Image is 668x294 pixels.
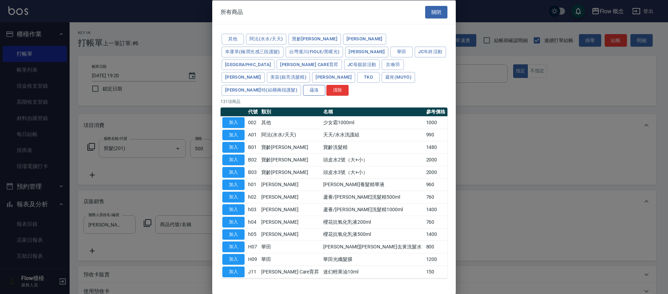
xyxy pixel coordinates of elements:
[222,117,245,128] button: 加入
[222,142,245,153] button: 加入
[222,154,245,165] button: 加入
[222,46,284,57] button: 幸運草(極潤光感三段護髮)
[222,85,301,96] button: [PERSON_NAME]特(結構兩段護髮)
[424,107,448,116] th: 參考價格
[246,216,260,228] td: h04
[246,228,260,241] td: h05
[222,254,245,265] button: 加入
[246,265,260,278] td: J11
[321,203,424,216] td: 蘆薈/[PERSON_NAME]洗髮精1000ml
[246,141,260,153] td: B01
[424,216,448,228] td: 760
[246,107,260,116] th: 代號
[424,240,448,253] td: 800
[326,85,349,96] button: 清除
[286,46,343,57] button: 台灣瀧川(Fiole/黑曜光)
[424,228,448,241] td: 1400
[345,46,388,57] button: [PERSON_NAME]
[312,72,355,83] button: [PERSON_NAME]
[246,240,260,253] td: H07
[222,34,244,45] button: 其他
[246,129,260,141] td: A01
[424,116,448,129] td: 1000
[357,72,380,83] button: TKO
[424,166,448,178] td: 2000
[321,129,424,141] td: 天天/水水洗護組
[222,266,245,277] button: 加入
[321,228,424,241] td: 櫻花抗氧化乳液500ml
[424,178,448,191] td: 960
[321,240,424,253] td: [PERSON_NAME][PERSON_NAME]去黃洗髮水
[260,191,321,203] td: [PERSON_NAME]
[222,72,265,83] button: [PERSON_NAME]
[424,153,448,166] td: 2000
[382,59,404,70] button: 京喚羽
[344,59,380,70] button: JC母親節活動
[321,216,424,228] td: 櫻花抗氧化乳液200ml
[321,191,424,203] td: 蘆薈/[PERSON_NAME]洗髮精500ml
[424,191,448,203] td: 760
[260,141,321,153] td: 寶齡[PERSON_NAME]
[260,265,321,278] td: [PERSON_NAME] Care育昇
[382,72,415,83] button: 葳肯(Muyo)
[246,34,286,45] button: 阿法(水水/天天)
[222,129,245,140] button: 加入
[260,228,321,241] td: [PERSON_NAME]
[222,192,245,202] button: 加入
[321,166,424,178] td: 頭皮水3號（大+小）
[415,46,446,57] button: JC年終活動
[246,203,260,216] td: h03
[260,253,321,265] td: 華田
[260,166,321,178] td: 寶齡[PERSON_NAME]
[321,253,424,265] td: 華田光纖髮膜
[288,34,341,45] button: 寶齡[PERSON_NAME]
[260,240,321,253] td: 華田
[267,72,310,83] button: 美宙(銀亮洗髮精)
[424,141,448,153] td: 1480
[390,46,413,57] button: 華田
[321,107,424,116] th: 名稱
[221,8,243,15] span: 所有商品
[321,153,424,166] td: 頭皮水2號（大+小）
[277,59,342,70] button: [PERSON_NAME] Care育昇
[246,191,260,203] td: h02
[260,203,321,216] td: [PERSON_NAME]
[222,59,275,70] button: [GEOGRAPHIC_DATA]
[321,141,424,153] td: 寶齡洗髮精
[321,265,424,278] td: 迷幻輕果油10ml
[260,178,321,191] td: [PERSON_NAME]
[246,153,260,166] td: B02
[222,204,245,215] button: 加入
[424,129,448,141] td: 990
[425,6,447,18] button: 關閉
[260,129,321,141] td: 阿法(水水/天天)
[424,203,448,216] td: 1400
[343,34,386,45] button: [PERSON_NAME]
[222,167,245,177] button: 加入
[222,216,245,227] button: 加入
[246,178,260,191] td: h01
[246,166,260,178] td: B03
[260,116,321,129] td: 其他
[221,98,447,104] p: 131 項商品
[303,85,325,96] button: 蘊洛
[424,253,448,265] td: 1200
[321,116,424,129] td: 少女霜1000ml
[222,179,245,190] button: 加入
[222,229,245,240] button: 加入
[246,116,260,129] td: 002
[321,178,424,191] td: [PERSON_NAME]養髮精華液
[246,253,260,265] td: H09
[260,153,321,166] td: 寶齡[PERSON_NAME]
[222,241,245,252] button: 加入
[260,107,321,116] th: 類別
[424,265,448,278] td: 150
[260,216,321,228] td: [PERSON_NAME]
